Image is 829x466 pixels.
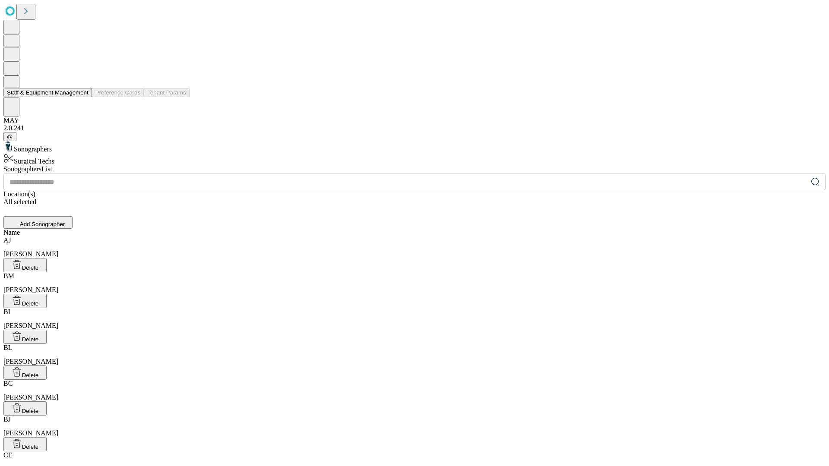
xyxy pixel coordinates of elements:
[3,124,826,132] div: 2.0.241
[3,344,12,351] span: BL
[3,258,47,272] button: Delete
[3,165,826,173] div: Sonographers List
[3,294,47,308] button: Delete
[3,416,826,437] div: [PERSON_NAME]
[3,190,35,198] span: Location(s)
[92,88,144,97] button: Preference Cards
[3,198,826,206] div: All selected
[3,216,73,229] button: Add Sonographer
[7,133,13,140] span: @
[3,236,11,244] span: AJ
[22,408,39,414] span: Delete
[3,153,826,165] div: Surgical Techs
[20,221,65,227] span: Add Sonographer
[3,132,16,141] button: @
[3,451,12,459] span: CE
[3,401,47,416] button: Delete
[3,344,826,365] div: [PERSON_NAME]
[22,372,39,378] span: Delete
[3,380,13,387] span: BC
[3,229,826,236] div: Name
[3,88,92,97] button: Staff & Equipment Management
[3,437,47,451] button: Delete
[3,116,826,124] div: MAY
[3,308,10,315] span: BI
[3,308,826,330] div: [PERSON_NAME]
[22,444,39,450] span: Delete
[3,416,11,423] span: BJ
[3,365,47,380] button: Delete
[3,141,826,153] div: Sonographers
[3,272,14,280] span: BM
[22,300,39,307] span: Delete
[22,336,39,343] span: Delete
[3,380,826,401] div: [PERSON_NAME]
[144,88,190,97] button: Tenant Params
[3,330,47,344] button: Delete
[22,264,39,271] span: Delete
[3,236,826,258] div: [PERSON_NAME]
[3,272,826,294] div: [PERSON_NAME]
